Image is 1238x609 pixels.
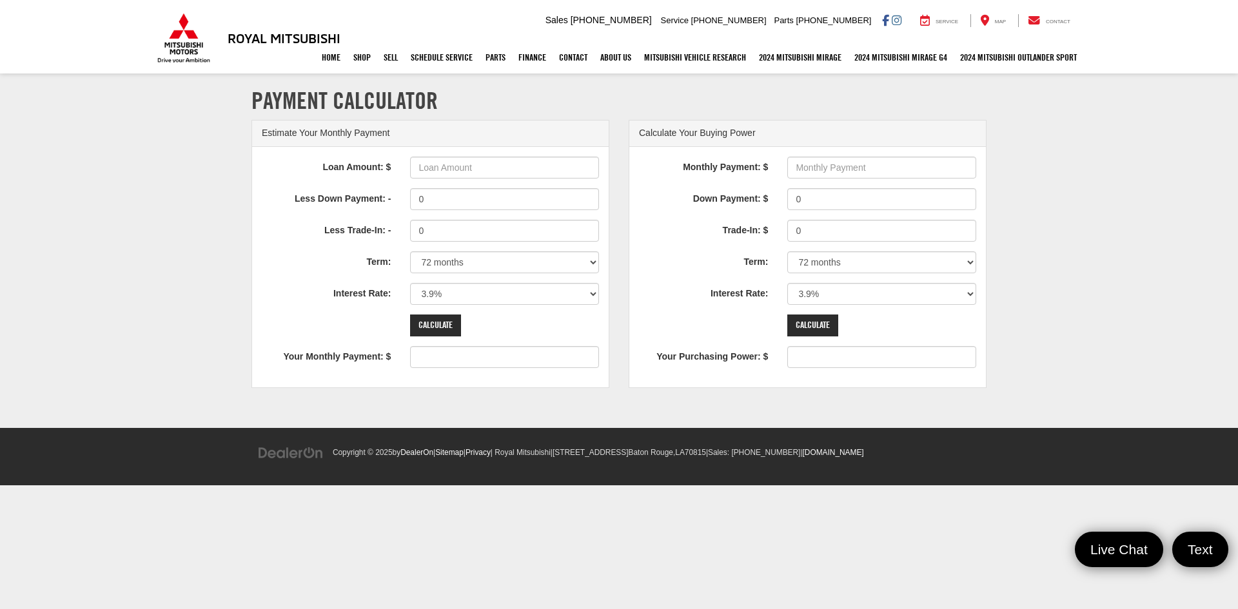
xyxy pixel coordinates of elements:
[433,448,464,457] span: |
[333,448,393,457] span: Copyright © 2025
[466,448,491,457] a: Privacy
[803,448,864,457] a: [DOMAIN_NAME]
[1181,541,1219,558] span: Text
[661,15,689,25] span: Service
[629,346,778,363] label: Your Purchasing Power: $
[1046,19,1070,24] span: Contact
[258,447,324,457] a: DealerOn
[551,448,706,457] span: |
[796,15,871,25] span: [PHONE_NUMBER]
[400,448,433,457] a: DealerOn Home Page
[571,15,652,25] span: [PHONE_NUMBER]
[315,41,347,73] a: Home
[848,41,954,73] a: 2024 Mitsubishi Mirage G4
[410,157,599,179] input: Loan Amount
[629,283,778,300] label: Interest Rate:
[892,15,901,25] a: Instagram: Click to visit our Instagram page
[252,121,609,147] div: Estimate Your Monthly Payment
[252,346,400,363] label: Your Monthly Payment: $
[936,19,958,24] span: Service
[404,41,479,73] a: Schedule Service: Opens in a new tab
[995,19,1006,24] span: Map
[691,15,767,25] span: [PHONE_NUMBER]
[1172,532,1228,567] a: Text
[252,188,400,206] label: Less Down Payment: -
[629,251,778,269] label: Term:
[258,446,324,460] img: DealerOn
[1084,541,1154,558] span: Live Chat
[629,157,778,174] label: Monthly Payment: $
[479,41,512,73] a: Parts: Opens in a new tab
[594,41,638,73] a: About Us
[553,448,629,457] span: [STREET_ADDRESS]
[800,448,863,457] span: |
[252,283,400,300] label: Interest Rate:
[1075,532,1163,567] a: Live Chat
[251,88,987,113] h1: Payment Calculator
[410,314,461,336] input: Calculate
[970,14,1016,27] a: Map
[708,448,729,457] span: Sales:
[774,15,793,25] span: Parts
[553,41,594,73] a: Contact
[545,15,568,25] span: Sales
[155,13,213,63] img: Mitsubishi
[252,220,400,237] label: Less Trade-In: -
[685,448,706,457] span: 70815
[252,157,400,174] label: Loan Amount: $
[882,15,889,25] a: Facebook: Click to visit our Facebook page
[393,448,433,457] span: by
[491,448,551,457] span: | Royal Mitsubishi
[629,121,986,147] div: Calculate Your Buying Power
[377,41,404,73] a: Sell
[1018,14,1080,27] a: Contact
[910,14,968,27] a: Service
[347,41,377,73] a: Shop
[706,448,801,457] span: |
[787,188,976,210] input: Down Payment
[731,448,800,457] span: [PHONE_NUMBER]
[954,41,1083,73] a: 2024 Mitsubishi Outlander SPORT
[638,41,752,73] a: Mitsubishi Vehicle Research
[675,448,685,457] span: LA
[228,31,340,45] h3: Royal Mitsubishi
[752,41,848,73] a: 2024 Mitsubishi Mirage
[435,448,464,457] a: Sitemap
[512,41,553,73] a: Finance
[252,251,400,269] label: Term:
[464,448,491,457] span: |
[629,188,778,206] label: Down Payment: $
[787,314,838,336] input: Calculate
[629,448,676,457] span: Baton Rouge,
[787,157,976,179] input: Monthly Payment
[629,220,778,237] label: Trade-In: $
